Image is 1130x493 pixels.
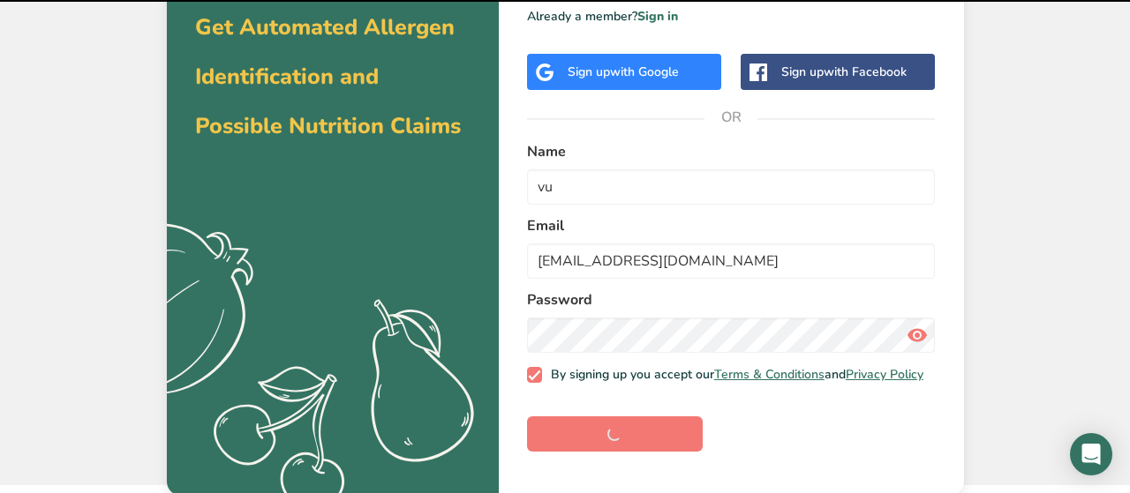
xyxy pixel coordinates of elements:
[527,169,936,205] input: John Doe
[704,91,757,144] span: OR
[610,63,679,80] span: with Google
[527,141,936,162] label: Name
[781,63,907,81] div: Sign up
[527,215,936,236] label: Email
[714,366,825,383] a: Terms & Conditions
[568,63,679,81] div: Sign up
[1070,433,1112,475] div: Open Intercom Messenger
[542,367,923,383] span: By signing up you accept our and
[637,8,678,25] a: Sign in
[527,7,936,26] p: Already a member?
[195,12,461,141] span: Get Automated Allergen Identification and Possible Nutrition Claims
[527,243,936,279] input: email@example.com
[846,366,923,383] a: Privacy Policy
[527,289,936,310] label: Password
[824,63,907,80] span: with Facebook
